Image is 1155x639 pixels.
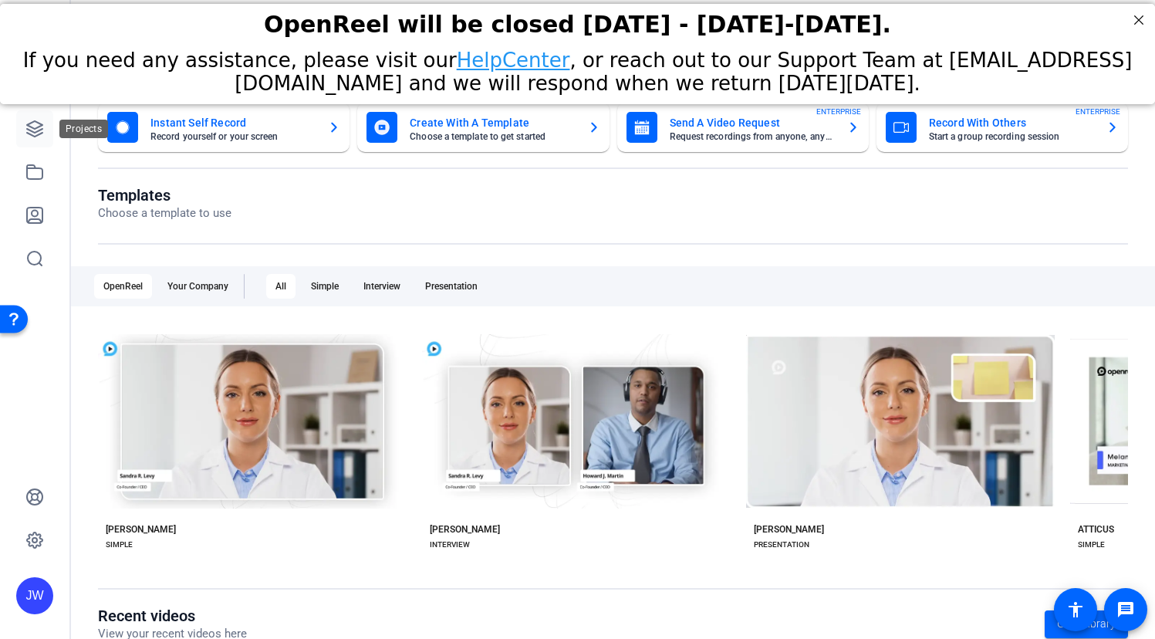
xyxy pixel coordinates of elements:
[929,132,1094,141] mat-card-subtitle: Start a group recording session
[357,103,609,152] button: Create With A TemplateChoose a template to get started
[410,132,575,141] mat-card-subtitle: Choose a template to get started
[457,45,570,68] a: HelpCenter
[150,132,316,141] mat-card-subtitle: Record yourself or your screen
[19,7,1136,34] div: OpenReel will be closed [DATE] - [DATE]-[DATE].
[1066,600,1085,619] mat-icon: accessibility
[16,577,53,614] div: JW
[150,113,316,132] mat-card-title: Instant Self Record
[59,120,108,138] div: Projects
[670,132,835,141] mat-card-subtitle: Request recordings from anyone, anywhere
[816,106,861,117] span: ENTERPRISE
[158,274,238,299] div: Your Company
[416,274,487,299] div: Presentation
[94,274,152,299] div: OpenReel
[1045,610,1128,638] a: Go to library
[754,539,809,551] div: PRESENTATION
[410,113,575,132] mat-card-title: Create With A Template
[98,103,350,152] button: Instant Self RecordRecord yourself or your screen
[98,186,231,205] h1: Templates
[617,103,869,152] button: Send A Video RequestRequest recordings from anyone, anywhereENTERPRISE
[106,523,176,536] div: [PERSON_NAME]
[354,274,410,299] div: Interview
[1116,600,1135,619] mat-icon: message
[670,113,835,132] mat-card-title: Send A Video Request
[929,113,1094,132] mat-card-title: Record With Others
[754,523,824,536] div: [PERSON_NAME]
[106,539,133,551] div: SIMPLE
[876,103,1128,152] button: Record With OthersStart a group recording sessionENTERPRISE
[23,45,1133,91] span: If you need any assistance, please visit our , or reach out to our Support Team at [EMAIL_ADDRESS...
[430,539,470,551] div: INTERVIEW
[1078,539,1105,551] div: SIMPLE
[266,274,296,299] div: All
[302,274,348,299] div: Simple
[98,607,247,625] h1: Recent videos
[1078,523,1114,536] div: ATTICUS
[430,523,500,536] div: [PERSON_NAME]
[98,205,231,222] p: Choose a template to use
[1076,106,1120,117] span: ENTERPRISE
